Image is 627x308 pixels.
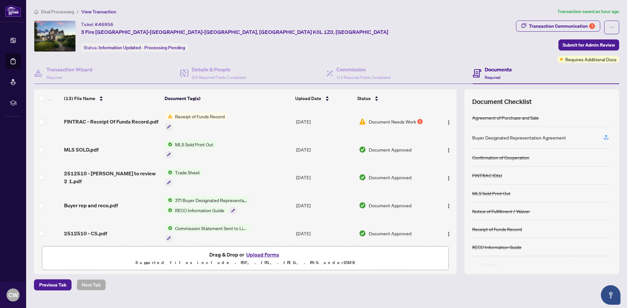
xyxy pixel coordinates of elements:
[64,118,158,125] span: FINTRAC - Receipt Of Funds Record.pdf
[609,25,614,30] span: ellipsis
[294,191,356,219] td: [DATE]
[336,75,391,80] span: 1/1 Required Fields Completed
[446,231,451,237] img: Logo
[64,146,99,154] span: MLS SOLD.pdf
[77,279,106,290] button: Next Tab
[472,97,532,106] span: Document Checklist
[77,8,79,15] li: /
[485,66,512,73] h4: Documents
[557,8,619,15] article: Transaction saved an hour ago
[443,200,454,211] button: Logo
[443,228,454,239] button: Logo
[336,66,391,73] h4: Commission
[369,230,411,237] span: Document Approved
[357,95,371,102] span: Status
[41,9,74,15] span: Deal Processing
[165,207,172,214] img: Status Icon
[472,226,522,233] div: Receipt of Funds Record
[165,225,250,242] button: Status IconCommission Statement Sent to Listing Brokerage
[209,250,281,259] span: Drag & Drop or
[294,136,356,164] td: [DATE]
[165,113,227,130] button: Status IconReceipt of Funds Record
[46,66,92,73] h4: Transaction Wizard
[446,148,451,153] img: Logo
[244,250,281,259] button: Upload Forms
[165,225,172,232] img: Status Icon
[192,66,246,73] h4: Details & People
[165,169,202,186] button: Status IconTrade Sheet
[172,113,227,120] span: Receipt of Funds Record
[355,89,432,108] th: Status
[565,56,617,63] span: Requires Additional Docs
[472,172,502,179] div: FINTRAC ID(s)
[5,5,21,17] img: logo
[295,95,321,102] span: Upload Date
[359,230,366,237] img: Document Status
[446,120,451,125] img: Logo
[61,89,162,108] th: (13) File Name
[472,208,530,215] div: Notice of Fulfillment / Waiver
[558,39,619,51] button: Submit for Admin Review
[81,9,116,15] span: View Transaction
[472,114,539,121] div: Agreement of Purchase and Sale
[443,144,454,155] button: Logo
[293,89,355,108] th: Upload Date
[42,246,448,271] span: Drag & Drop orUpload FormsSupported files include .PDF, .JPG, .JPEG, .PNG under25MB
[601,285,620,305] button: Open asap
[165,141,216,158] button: Status IconMLS Sold Print Out
[99,45,185,51] span: Information Updated - Processing Pending
[369,174,411,181] span: Document Approved
[359,174,366,181] img: Document Status
[8,290,18,300] span: CW
[34,279,72,290] button: Previous Tab
[472,190,510,197] div: MLS Sold Print Out
[369,146,411,153] span: Document Approved
[563,40,615,50] span: Submit for Admin Review
[64,169,160,185] span: 2512510 - [PERSON_NAME] to review 2 1.pdf
[165,113,172,120] img: Status Icon
[81,21,113,28] div: Ticket #:
[589,23,595,29] div: 1
[162,89,292,108] th: Document Tag(s)
[294,164,356,192] td: [DATE]
[99,22,113,27] span: 46956
[359,202,366,209] img: Document Status
[34,9,39,14] span: home
[472,154,529,161] div: Confirmation of Cooperation
[446,203,451,209] img: Logo
[172,225,250,232] span: Commission Statement Sent to Listing Brokerage
[165,197,250,214] button: Status Icon371 Buyer Designated Representation Agreement - Authority for Purchase or LeaseStatus ...
[39,280,66,290] span: Previous Tab
[46,259,444,267] p: Supported files include .PDF, .JPG, .JPEG, .PNG under 25 MB
[369,118,416,125] span: Document Needs Work
[172,169,202,176] span: Trade Sheet
[64,95,95,102] span: (13) File Name
[485,75,500,80] span: Required
[359,118,366,125] img: Document Status
[81,28,388,36] span: 3 Fire [GEOGRAPHIC_DATA]-[GEOGRAPHIC_DATA]-[GEOGRAPHIC_DATA], [GEOGRAPHIC_DATA] K0L 1Z0, [GEOGRAP...
[172,141,216,148] span: MLS Sold Print Out
[165,169,172,176] img: Status Icon
[472,243,522,251] div: RECO Information Guide
[165,141,172,148] img: Status Icon
[172,197,250,204] span: 371 Buyer Designated Representation Agreement - Authority for Purchase or Lease
[294,219,356,247] td: [DATE]
[165,197,172,204] img: Status Icon
[472,134,566,141] div: Buyer Designated Representation Agreement
[172,207,227,214] span: RECO Information Guide
[294,108,356,136] td: [DATE]
[529,21,595,31] div: Transaction Communication
[81,43,188,52] div: Status:
[64,229,107,237] span: 2512510 - CS.pdf
[443,172,454,183] button: Logo
[192,75,246,80] span: 2/2 Required Fields Completed
[34,21,75,51] img: IMG-X12253782_1.jpg
[443,116,454,127] button: Logo
[46,75,62,80] span: Required
[359,146,366,153] img: Document Status
[516,21,600,32] button: Transaction Communication1
[446,176,451,181] img: Logo
[417,119,423,124] div: 1
[64,201,118,209] span: Buyer rep and reco.pdf
[369,202,411,209] span: Document Approved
